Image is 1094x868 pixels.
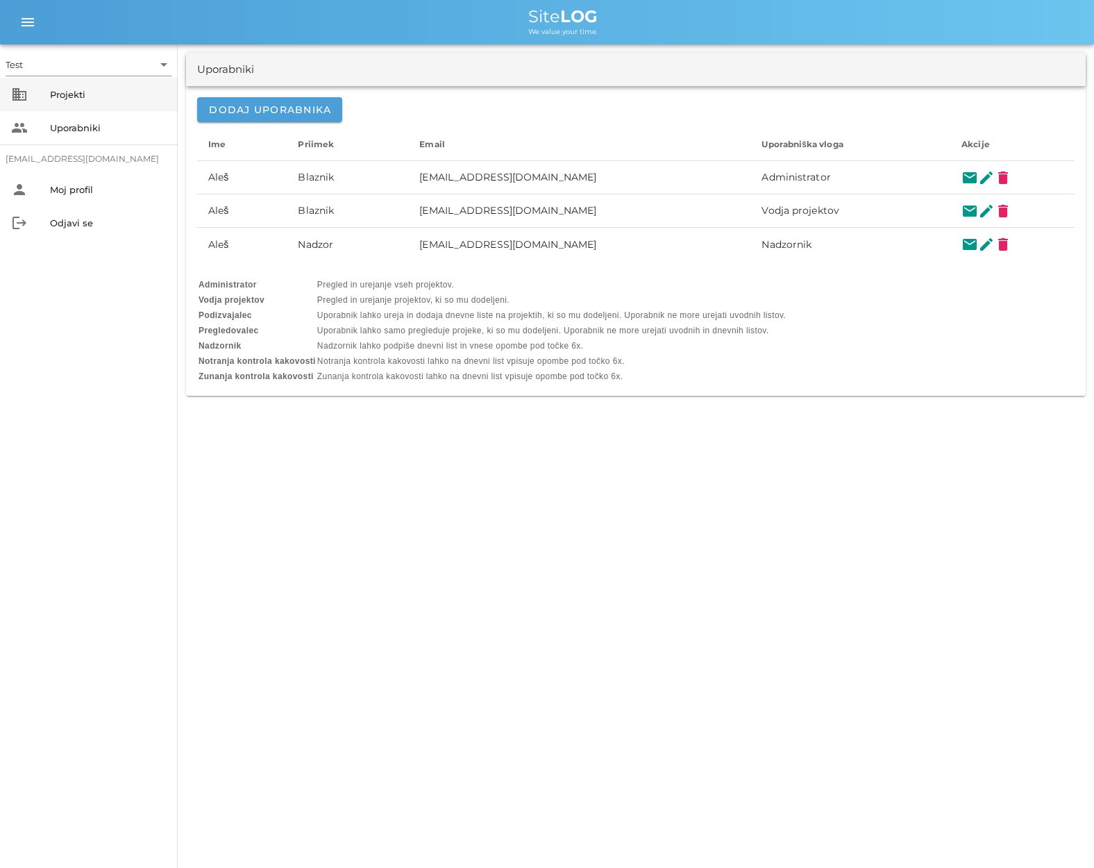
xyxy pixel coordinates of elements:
[950,128,1075,161] th: Akcije: Ni razvrščeno. Aktivirajte za naraščajoče razvrščanje.
[199,295,264,305] b: Vodja projektov
[50,89,167,100] div: Projekti
[50,122,167,133] div: Uporabniki
[995,203,1011,219] button: delete
[961,236,978,253] button: mail
[298,139,334,149] span: Priimek
[961,169,978,186] button: mail
[750,161,950,194] td: Administrator
[317,354,786,368] td: Notranja kontrola kakovosti lahko na dnevni list vpisuje opombe pod točko 6x.
[317,278,786,292] td: Pregled in urejanje vseh projektov.
[11,181,28,198] i: person
[197,62,254,78] div: Uporabniki
[197,128,287,161] th: Ime: Ni razvrščeno. Aktivirajte za naraščajoče razvrščanje.
[750,194,950,228] td: Vodja projektov
[197,97,342,122] button: Dodaj uporabnika
[750,228,950,261] td: Nadzornik
[287,194,408,228] td: Blaznik
[408,128,750,161] th: Email: Ni razvrščeno. Aktivirajte za naraščajoče razvrščanje.
[6,58,23,71] div: Test
[961,203,978,219] button: mail
[419,139,445,149] span: Email
[978,203,995,219] button: edit
[761,139,843,149] span: Uporabniška vloga
[317,369,786,383] td: Zunanja kontrola kakovosti lahko na dnevni list vpisuje opombe pod točko 6x.
[408,161,750,194] td: [EMAIL_ADDRESS][DOMAIN_NAME]
[408,194,750,228] td: [EMAIL_ADDRESS][DOMAIN_NAME]
[317,293,786,307] td: Pregled in urejanje projektov, ki so mu dodeljeni.
[560,6,598,26] b: LOG
[750,128,950,161] th: Uporabniška vloga: Ni razvrščeno. Aktivirajte za naraščajoče razvrščanje.
[199,310,252,320] b: Podizvajalec
[408,228,750,261] td: [EMAIL_ADDRESS][DOMAIN_NAME]
[995,169,1011,186] button: delete
[208,103,331,116] span: Dodaj uporabnika
[6,53,172,76] div: Test
[11,86,28,103] i: business
[199,341,242,351] b: Nadzornik
[317,339,786,353] td: Nadzornik lahko podpiše dnevni list in vnese opombe pod točke 6x.
[199,280,257,290] b: Administrator
[317,324,786,337] td: Uporabnik lahko samo pregleduje projeke, ki so mu dodeljeni. Uporabnik ne more urejati uvodnih in...
[528,27,598,36] span: We value your time.
[287,128,408,161] th: Priimek: Ni razvrščeno. Aktivirajte za naraščajoče razvrščanje.
[528,6,598,26] span: Site
[199,326,259,335] b: Pregledovalec
[287,228,408,261] td: Nadzor
[19,14,36,31] i: menu
[11,119,28,136] i: people
[50,217,167,228] div: Odjavi se
[50,184,167,195] div: Moj profil
[11,215,28,231] i: logout
[287,161,408,194] td: Blaznik
[197,194,287,228] td: Aleš
[155,56,172,73] i: arrow_drop_down
[995,236,1011,253] button: delete
[978,236,995,253] button: edit
[197,161,287,194] td: Aleš
[199,372,314,381] b: Zunanja kontrola kakovosti
[978,169,995,186] button: edit
[208,139,226,149] span: Ime
[889,718,1094,868] iframe: Chat Widget
[961,139,990,149] span: Akcije
[317,308,786,322] td: Uporabnik lahko ureja in dodaja dnevne liste na projektih, ki so mu dodeljeni. Uporabnik ne more ...
[199,356,316,366] b: Notranja kontrola kakovosti
[197,228,287,261] td: Aleš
